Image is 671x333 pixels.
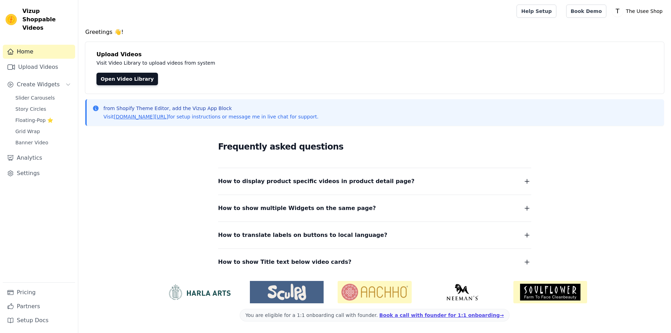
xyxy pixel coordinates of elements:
[250,284,324,301] img: Sculpd US
[612,5,665,17] button: T The Usee Shop
[3,45,75,59] a: Home
[162,284,236,301] img: HarlaArts
[15,117,53,124] span: Floating-Pop ⭐
[15,139,48,146] span: Banner Video
[85,28,664,36] h4: Greetings 👋!
[218,230,387,240] span: How to translate labels on buttons to local language?
[513,281,587,303] img: Soulflower
[6,14,17,25] img: Vizup
[3,299,75,313] a: Partners
[3,166,75,180] a: Settings
[3,313,75,327] a: Setup Docs
[15,94,55,101] span: Slider Carousels
[426,284,499,301] img: Neeman's
[11,126,75,136] a: Grid Wrap
[15,106,46,113] span: Story Circles
[17,80,60,89] span: Create Widgets
[11,138,75,147] a: Banner Video
[218,176,414,186] span: How to display product specific videos in product detail page?
[11,104,75,114] a: Story Circles
[615,8,620,15] text: T
[3,285,75,299] a: Pricing
[96,50,653,59] h4: Upload Videos
[623,5,665,17] p: The Usee Shop
[218,257,531,267] button: How to show Title text below video cards?
[379,312,504,318] a: Book a call with founder for 1:1 onboarding
[218,203,531,213] button: How to show multiple Widgets on the same page?
[22,7,72,32] span: Vizup Shoppable Videos
[566,5,606,18] a: Book Demo
[103,105,318,112] p: from Shopify Theme Editor, add the Vizup App Block
[338,281,411,303] img: Aachho
[96,73,158,85] a: Open Video Library
[218,140,531,154] h2: Frequently asked questions
[114,114,168,120] a: [DOMAIN_NAME][URL]
[218,257,352,267] span: How to show Title text below video cards?
[3,151,75,165] a: Analytics
[3,60,75,74] a: Upload Videos
[218,176,531,186] button: How to display product specific videos in product detail page?
[103,113,318,120] p: Visit for setup instructions or message me in live chat for support.
[218,203,376,213] span: How to show multiple Widgets on the same page?
[15,128,40,135] span: Grid Wrap
[218,230,531,240] button: How to translate labels on buttons to local language?
[96,59,410,67] p: Visit Video Library to upload videos from system
[3,78,75,92] button: Create Widgets
[11,115,75,125] a: Floating-Pop ⭐
[517,5,556,18] a: Help Setup
[11,93,75,103] a: Slider Carousels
